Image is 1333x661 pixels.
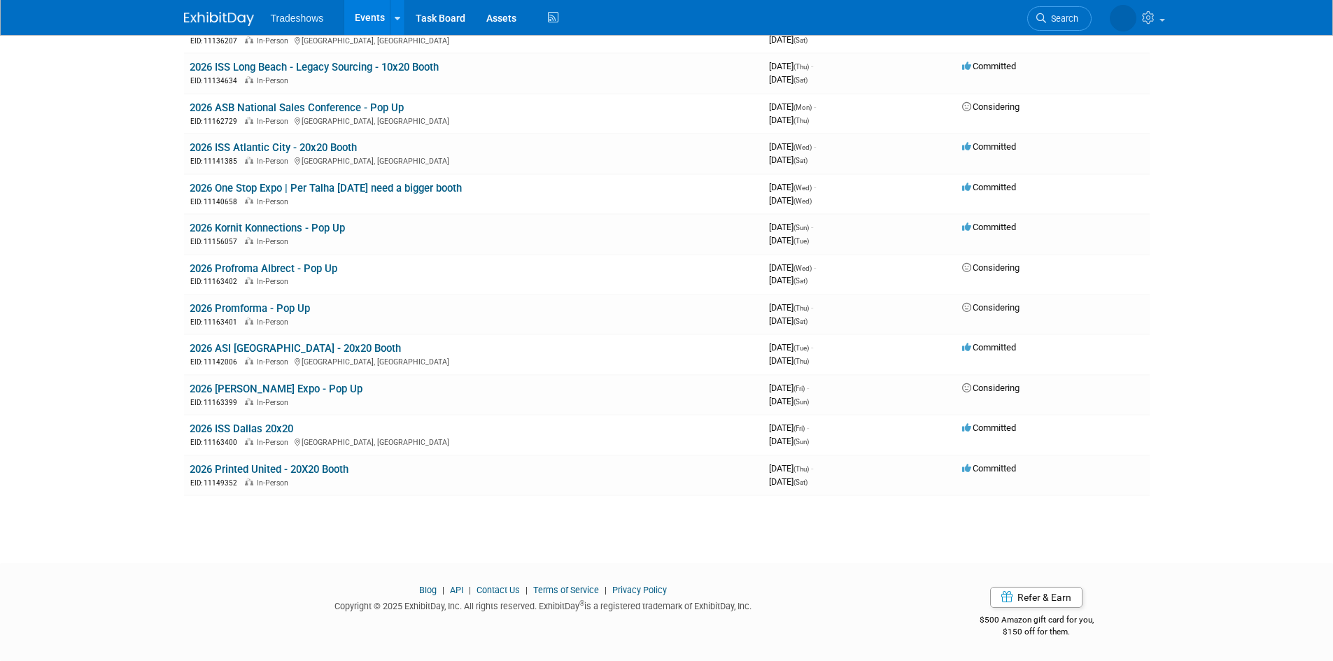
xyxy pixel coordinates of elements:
span: [DATE] [769,383,809,393]
span: [DATE] [769,235,809,246]
span: (Fri) [794,425,805,432]
span: (Thu) [794,357,809,365]
span: EID: 11163400 [190,439,243,446]
span: - [811,222,813,232]
img: In-Person Event [245,117,253,124]
span: Considering [962,262,1020,273]
sup: ® [579,599,584,607]
span: [DATE] [769,476,807,487]
span: (Tue) [794,344,809,352]
span: [DATE] [769,422,809,433]
span: - [814,262,816,273]
span: Committed [962,182,1016,192]
span: (Thu) [794,63,809,71]
span: - [811,302,813,313]
img: In-Person Event [245,157,253,164]
span: [DATE] [769,396,809,406]
img: In-Person Event [245,398,253,405]
span: - [811,61,813,71]
span: In-Person [257,357,292,367]
a: Blog [419,585,437,595]
span: - [811,463,813,474]
span: (Wed) [794,197,812,205]
span: (Thu) [794,117,809,125]
span: EID: 11141385 [190,157,243,165]
span: Committed [962,463,1016,474]
span: (Sat) [794,157,807,164]
span: EID: 11163402 [190,278,243,285]
img: In-Person Event [245,478,253,485]
span: In-Person [257,398,292,407]
span: In-Person [257,277,292,286]
a: 2026 ASI [GEOGRAPHIC_DATA] - 20x20 Booth [190,342,401,355]
img: In-Person Event [245,277,253,284]
img: ExhibitDay [184,12,254,26]
span: [DATE] [769,436,809,446]
a: 2026 ISS Long Beach - Legacy Sourcing - 10x20 Booth [190,61,439,73]
span: EID: 11140658 [190,198,243,206]
span: [DATE] [769,74,807,85]
span: [DATE] [769,342,813,353]
span: [DATE] [769,463,813,474]
a: Contact Us [477,585,520,595]
span: EID: 11162729 [190,118,243,125]
span: [DATE] [769,101,816,112]
span: [DATE] [769,275,807,285]
span: [DATE] [769,262,816,273]
a: API [450,585,463,595]
img: In-Person Event [245,318,253,325]
span: In-Person [257,478,292,488]
a: Search [1027,6,1092,31]
img: In-Person Event [245,36,253,43]
span: (Wed) [794,184,812,192]
a: 2026 ISS Dallas 20x20 [190,422,293,435]
span: In-Person [257,76,292,85]
a: 2026 Printed United - 20X20 Booth [190,463,348,476]
span: | [601,585,610,595]
span: Committed [962,342,1016,353]
span: In-Person [257,197,292,206]
a: 2026 One Stop Expo | Per Talha [DATE] need a bigger booth [190,182,462,194]
span: Committed [962,422,1016,433]
div: [GEOGRAPHIC_DATA], [GEOGRAPHIC_DATA] [190,436,758,448]
span: EID: 11163399 [190,399,243,406]
span: EID: 11149352 [190,479,243,487]
span: (Sat) [794,277,807,285]
span: - [807,383,809,393]
span: (Wed) [794,143,812,151]
div: $500 Amazon gift card for you, [924,605,1150,637]
span: In-Person [257,438,292,447]
span: [DATE] [769,141,816,152]
div: Copyright © 2025 ExhibitDay, Inc. All rights reserved. ExhibitDay is a registered trademark of Ex... [184,597,903,613]
span: (Sun) [794,224,809,232]
span: (Thu) [794,304,809,312]
a: 2026 Profroma Albrect - Pop Up [190,262,337,275]
span: (Mon) [794,104,812,111]
a: Refer & Earn [990,587,1082,608]
span: [DATE] [769,182,816,192]
span: (Sun) [794,398,809,406]
div: [GEOGRAPHIC_DATA], [GEOGRAPHIC_DATA] [190,355,758,367]
div: [GEOGRAPHIC_DATA], [GEOGRAPHIC_DATA] [190,34,758,46]
div: $150 off for them. [924,626,1150,638]
span: - [814,182,816,192]
span: In-Person [257,36,292,45]
span: [DATE] [769,355,809,366]
img: In-Person Event [245,438,253,445]
a: 2026 Kornit Konnections - Pop Up [190,222,345,234]
span: [DATE] [769,222,813,232]
img: In-Person Event [245,76,253,83]
span: - [814,101,816,112]
span: EID: 11134634 [190,77,243,85]
span: (Fri) [794,385,805,392]
span: In-Person [257,117,292,126]
span: Committed [962,61,1016,71]
img: In-Person Event [245,197,253,204]
span: (Wed) [794,264,812,272]
span: [DATE] [769,302,813,313]
a: 2026 ISS Atlantic City - 20x20 Booth [190,141,357,154]
span: [DATE] [769,34,807,45]
span: Committed [962,222,1016,232]
span: In-Person [257,318,292,327]
a: 2026 ASB National Sales Conference - Pop Up [190,101,404,114]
